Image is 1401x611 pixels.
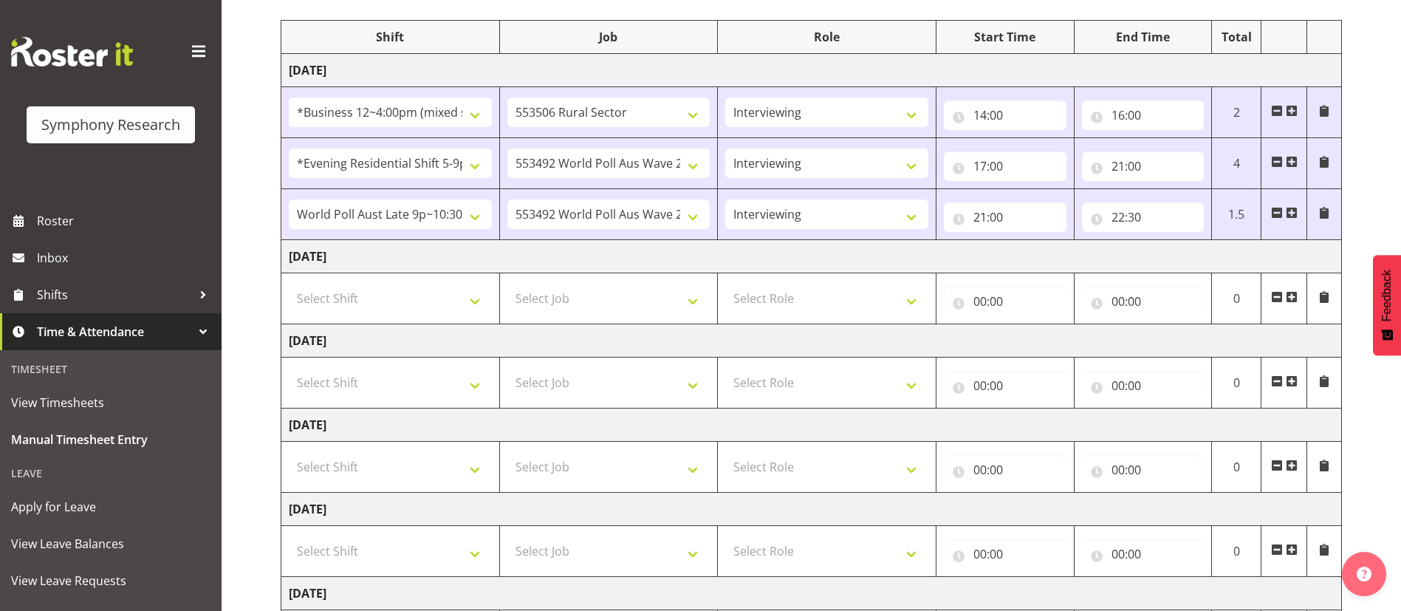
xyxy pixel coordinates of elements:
input: Click to select... [944,539,1066,569]
input: Click to select... [944,287,1066,316]
td: 0 [1212,273,1261,324]
input: Click to select... [944,455,1066,485]
img: help-xxl-2.png [1357,567,1371,581]
a: Apply for Leave [4,488,218,525]
input: Click to select... [1082,100,1205,130]
a: View Leave Requests [4,562,218,599]
span: View Leave Requests [11,570,210,592]
a: View Leave Balances [4,525,218,562]
span: Manual Timesheet Entry [11,429,210,451]
div: Total [1219,28,1253,46]
div: Shift [289,28,492,46]
div: Start Time [944,28,1066,46]
a: View Timesheets [4,384,218,421]
td: 1.5 [1212,189,1261,240]
img: Rosterit website logo [11,37,133,66]
td: 2 [1212,87,1261,138]
input: Click to select... [1082,151,1205,181]
td: [DATE] [281,54,1342,87]
td: 0 [1212,358,1261,409]
span: View Timesheets [11,392,210,414]
div: Leave [4,458,218,488]
td: [DATE] [281,324,1342,358]
span: Apply for Leave [11,496,210,518]
span: Time & Attendance [37,321,192,343]
button: Feedback - Show survey [1373,255,1401,355]
td: [DATE] [281,493,1342,526]
span: Inbox [37,247,214,269]
span: Roster [37,210,214,232]
span: Feedback [1380,270,1394,321]
td: [DATE] [281,409,1342,442]
td: [DATE] [281,577,1342,610]
input: Click to select... [944,151,1066,181]
td: 0 [1212,526,1261,577]
span: Shifts [37,284,192,306]
input: Click to select... [1082,539,1205,569]
input: Click to select... [944,100,1066,130]
div: Timesheet [4,354,218,384]
div: Symphony Research [41,114,180,136]
input: Click to select... [944,202,1066,232]
td: [DATE] [281,240,1342,273]
a: Manual Timesheet Entry [4,421,218,458]
div: Job [507,28,710,46]
td: 4 [1212,138,1261,189]
input: Click to select... [944,371,1066,400]
input: Click to select... [1082,455,1205,485]
input: Click to select... [1082,202,1205,232]
div: End Time [1082,28,1205,46]
td: 0 [1212,442,1261,493]
input: Click to select... [1082,287,1205,316]
div: Role [725,28,928,46]
span: View Leave Balances [11,533,210,555]
input: Click to select... [1082,371,1205,400]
